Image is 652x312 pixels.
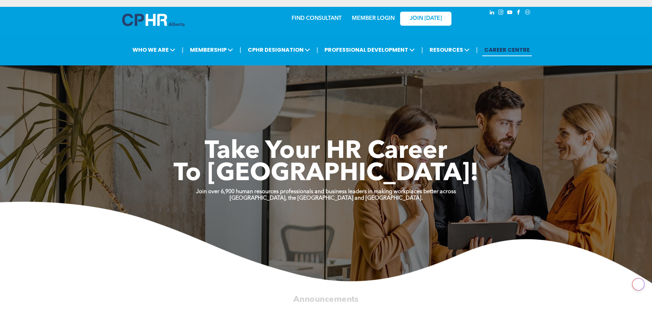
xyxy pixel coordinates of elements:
a: Social network [524,9,532,18]
li: | [317,43,318,57]
strong: Join over 6,900 human resources professionals and business leaders in making workplaces better ac... [196,189,456,195]
span: Announcements [293,295,358,303]
span: Take Your HR Career [205,139,447,164]
a: CAREER CENTRE [482,43,532,56]
a: MEMBER LOGIN [352,16,395,21]
span: To [GEOGRAPHIC_DATA]! [174,162,479,186]
a: FIND CONSULTANT [292,16,342,21]
span: PROFESSIONAL DEVELOPMENT [322,43,417,56]
li: | [182,43,183,57]
a: facebook [515,9,523,18]
span: JOIN [DATE] [410,15,442,22]
a: JOIN [DATE] [400,12,451,26]
li: | [240,43,241,57]
li: | [421,43,423,57]
strong: [GEOGRAPHIC_DATA], the [GEOGRAPHIC_DATA] and [GEOGRAPHIC_DATA]. [230,196,423,201]
li: | [476,43,478,57]
img: A blue and white logo for cp alberta [122,14,184,26]
a: linkedin [488,9,496,18]
a: youtube [506,9,514,18]
span: RESOURCES [427,43,472,56]
span: MEMBERSHIP [188,43,235,56]
a: instagram [497,9,505,18]
span: WHO WE ARE [130,43,177,56]
span: CPHR DESIGNATION [246,43,312,56]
